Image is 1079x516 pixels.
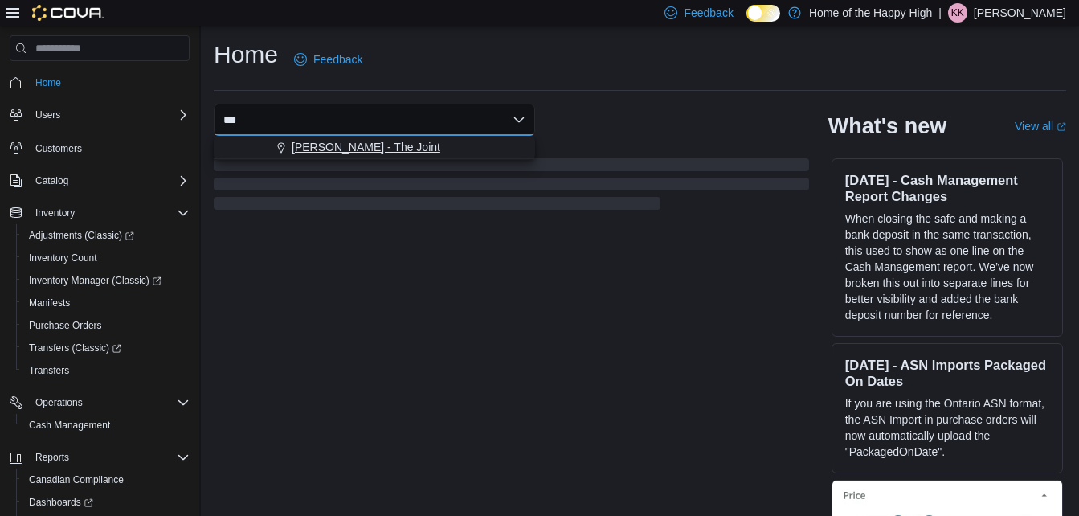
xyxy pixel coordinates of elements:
span: Inventory [29,203,190,223]
span: Dashboards [22,493,190,512]
h1: Home [214,39,278,71]
button: Canadian Compliance [16,469,196,491]
span: Users [35,109,60,121]
h2: What's new [828,113,946,139]
span: Catalog [29,171,190,190]
a: Dashboards [16,491,196,514]
a: Adjustments (Classic) [16,224,196,247]
button: Reports [29,448,76,467]
svg: External link [1057,122,1066,132]
span: Transfers (Classic) [22,338,190,358]
span: Reports [29,448,190,467]
span: Feedback [313,51,362,68]
span: Canadian Compliance [22,470,190,489]
span: Transfers (Classic) [29,342,121,354]
p: When closing the safe and making a bank deposit in the same transaction, this used to show as one... [845,211,1049,323]
h3: [DATE] - Cash Management Report Changes [845,172,1049,204]
a: Purchase Orders [22,316,108,335]
button: Inventory [29,203,81,223]
p: [PERSON_NAME] [974,3,1066,23]
h3: [DATE] - ASN Imports Packaged On Dates [845,357,1049,389]
span: Canadian Compliance [29,473,124,486]
span: Customers [29,137,190,158]
button: Home [3,71,196,94]
span: Inventory Count [22,248,190,268]
button: Users [3,104,196,126]
button: Inventory Count [16,247,196,269]
span: Operations [29,393,190,412]
a: View allExternal link [1015,120,1066,133]
button: [PERSON_NAME] - The Joint [214,136,535,159]
span: Home [29,72,190,92]
button: Close list of options [513,113,525,126]
a: Canadian Compliance [22,470,130,489]
p: If you are using the Ontario ASN format, the ASN Import in purchase orders will now automatically... [845,395,1049,460]
span: Manifests [22,293,190,313]
a: Cash Management [22,416,116,435]
a: Transfers [22,361,76,380]
input: Dark Mode [746,5,780,22]
a: Transfers (Classic) [22,338,128,358]
button: Manifests [16,292,196,314]
span: Inventory Count [29,252,97,264]
a: Inventory Manager (Classic) [22,271,168,290]
button: Inventory [3,202,196,224]
button: Reports [3,446,196,469]
span: Adjustments (Classic) [22,226,190,245]
span: [PERSON_NAME] - The Joint [292,139,440,155]
span: Transfers [29,364,69,377]
span: Inventory Manager (Classic) [29,274,161,287]
a: Adjustments (Classic) [22,226,141,245]
span: Catalog [35,174,68,187]
button: Cash Management [16,414,196,436]
button: Purchase Orders [16,314,196,337]
span: Home [35,76,61,89]
span: Dashboards [29,496,93,509]
a: Inventory Count [22,248,104,268]
a: Manifests [22,293,76,313]
span: Inventory [35,207,75,219]
span: Purchase Orders [29,319,102,332]
a: Transfers (Classic) [16,337,196,359]
a: Home [29,73,67,92]
span: Cash Management [29,419,110,432]
span: Adjustments (Classic) [29,229,134,242]
span: Reports [35,451,69,464]
img: Cova [32,5,104,21]
span: Cash Management [22,416,190,435]
a: Customers [29,139,88,158]
p: Home of the Happy High [809,3,932,23]
button: Customers [3,136,196,159]
button: Transfers [16,359,196,382]
button: Catalog [3,170,196,192]
button: Catalog [29,171,75,190]
span: Operations [35,396,83,409]
a: Dashboards [22,493,100,512]
button: Operations [29,393,89,412]
span: Manifests [29,297,70,309]
span: Purchase Orders [22,316,190,335]
span: Feedback [684,5,733,21]
div: Kirandeep Kaur [948,3,967,23]
p: | [938,3,942,23]
a: Feedback [288,43,369,76]
span: Transfers [22,361,190,380]
a: Inventory Manager (Classic) [16,269,196,292]
span: Users [29,105,190,125]
span: KK [951,3,964,23]
span: Inventory Manager (Classic) [22,271,190,290]
div: Choose from the following options [214,136,535,159]
button: Users [29,105,67,125]
span: Customers [35,142,82,155]
span: Loading [214,162,809,213]
button: Operations [3,391,196,414]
